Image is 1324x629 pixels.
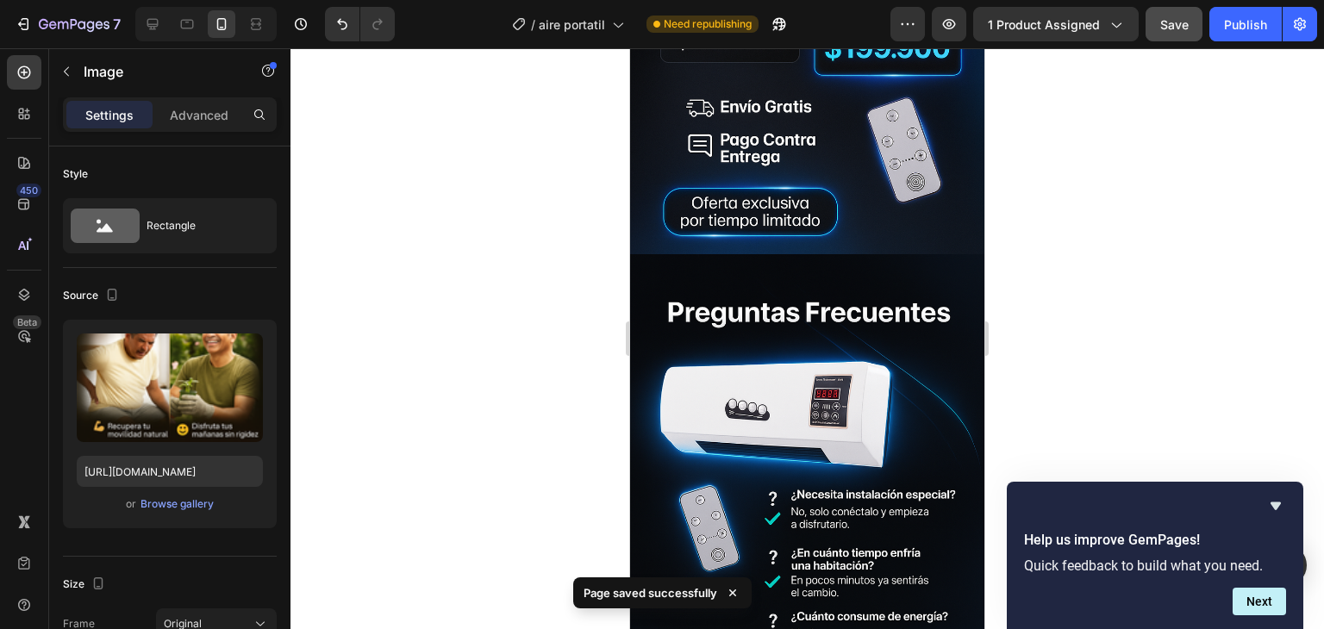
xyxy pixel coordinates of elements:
[16,184,41,197] div: 450
[63,573,109,596] div: Size
[988,16,1100,34] span: 1 product assigned
[77,333,263,442] img: preview-image
[84,61,230,82] p: Image
[325,7,395,41] div: Undo/Redo
[664,16,752,32] span: Need republishing
[13,315,41,329] div: Beta
[7,7,128,41] button: 7
[77,456,263,487] input: https://example.com/image.jpg
[141,496,214,512] div: Browse gallery
[1265,495,1286,516] button: Hide survey
[63,284,122,308] div: Source
[1224,16,1267,34] div: Publish
[539,16,605,34] span: aire portatil
[63,166,88,182] div: Style
[113,14,121,34] p: 7
[126,494,136,514] span: or
[531,16,535,34] span: /
[85,106,134,124] p: Settings
[140,495,215,513] button: Browse gallery
[1024,557,1286,574] p: Quick feedback to build what you need.
[1160,17,1189,32] span: Save
[1233,588,1286,615] button: Next question
[147,206,252,246] div: Rectangle
[170,106,228,124] p: Advanced
[1024,530,1286,551] h2: Help us improve GemPages!
[1024,495,1286,615] div: Help us improve GemPages!
[1146,7,1202,41] button: Save
[630,48,984,629] iframe: Design area
[584,584,717,601] p: Page saved successfully
[973,7,1139,41] button: 1 product assigned
[1209,7,1282,41] button: Publish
